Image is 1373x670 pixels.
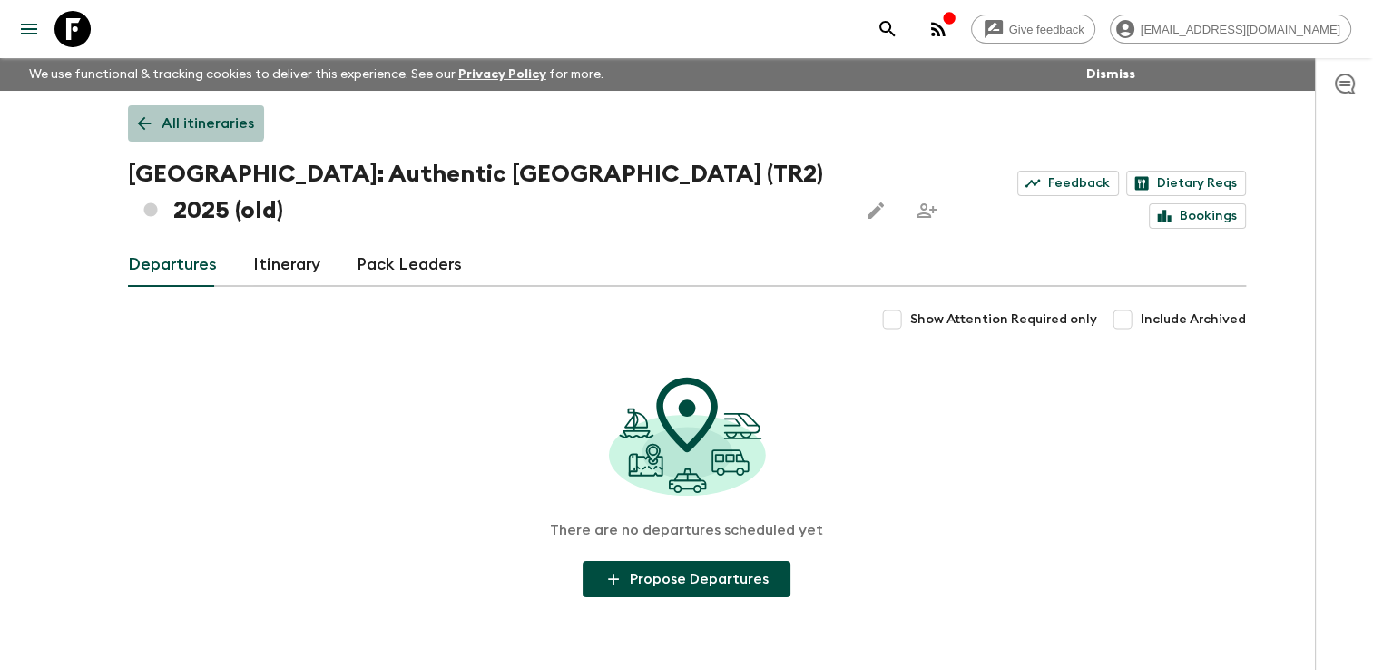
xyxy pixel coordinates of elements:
[858,192,894,229] button: Edit this itinerary
[128,156,844,229] h1: [GEOGRAPHIC_DATA]: Authentic [GEOGRAPHIC_DATA] (TR2) 2025 (old)
[1017,171,1119,196] a: Feedback
[910,310,1097,329] span: Show Attention Required only
[1110,15,1351,44] div: [EMAIL_ADDRESS][DOMAIN_NAME]
[1131,23,1350,36] span: [EMAIL_ADDRESS][DOMAIN_NAME]
[1149,203,1246,229] a: Bookings
[550,521,823,539] p: There are no departures scheduled yet
[971,15,1095,44] a: Give feedback
[11,11,47,47] button: menu
[1082,62,1140,87] button: Dismiss
[253,243,320,287] a: Itinerary
[128,105,264,142] a: All itineraries
[1126,171,1246,196] a: Dietary Reqs
[869,11,906,47] button: search adventures
[162,113,254,134] p: All itineraries
[999,23,1094,36] span: Give feedback
[458,68,546,81] a: Privacy Policy
[908,192,945,229] span: Share this itinerary
[583,561,790,597] button: Propose Departures
[357,243,462,287] a: Pack Leaders
[22,58,611,91] p: We use functional & tracking cookies to deliver this experience. See our for more.
[1141,310,1246,329] span: Include Archived
[128,243,217,287] a: Departures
